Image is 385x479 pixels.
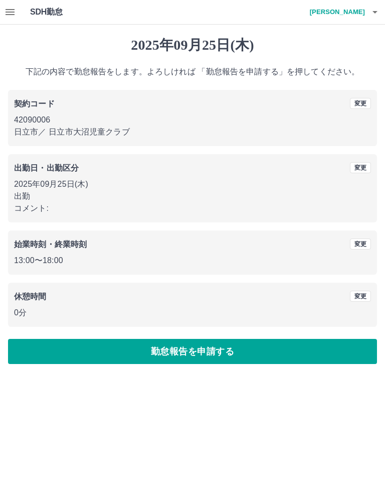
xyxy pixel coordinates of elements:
button: 変更 [350,162,371,173]
p: 2025年09月25日(木) [14,178,371,190]
p: 13:00 〜 18:00 [14,255,371,267]
p: コメント: [14,202,371,214]
button: 変更 [350,238,371,250]
button: 変更 [350,291,371,302]
b: 出勤日・出勤区分 [14,164,79,172]
h1: 2025年09月25日(木) [8,37,377,54]
b: 契約コード [14,99,55,108]
p: 出勤 [14,190,371,202]
button: 変更 [350,98,371,109]
button: 勤怠報告を申請する [8,339,377,364]
p: 下記の内容で勤怠報告をします。よろしければ 「勤怠報告を申請する」を押してください。 [8,66,377,78]
p: 日立市 ／ 日立市大沼児童クラブ [14,126,371,138]
p: 42090006 [14,114,371,126]
b: 休憩時間 [14,292,47,301]
b: 始業時刻・終業時刻 [14,240,87,249]
p: 0分 [14,307,371,319]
